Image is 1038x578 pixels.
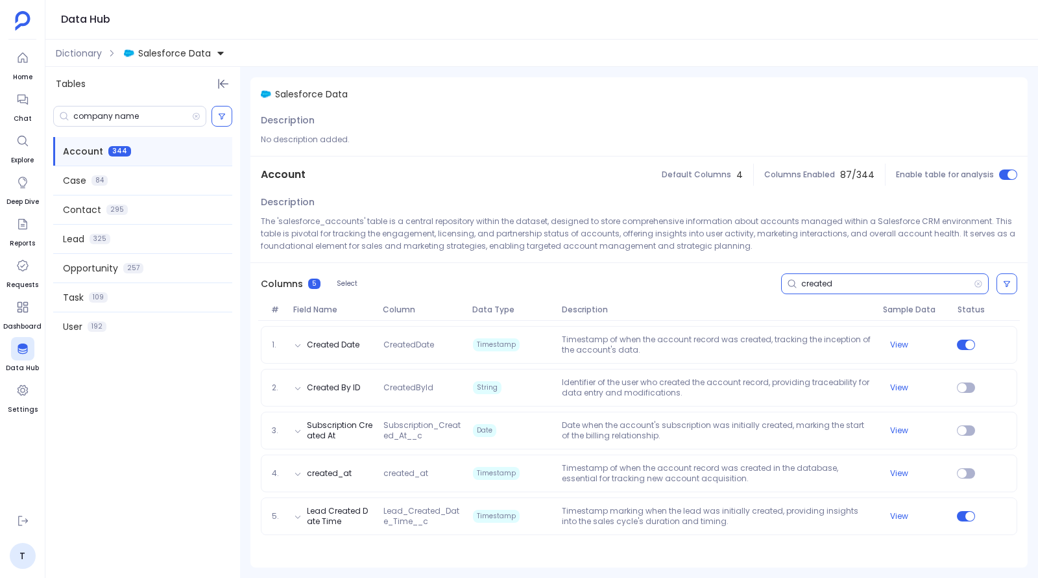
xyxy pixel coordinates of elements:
[3,321,42,332] span: Dashboard
[473,510,520,523] span: Timestamp
[890,468,908,479] button: View
[307,506,373,527] button: Lead Created Date Time
[56,47,102,60] span: Dictionary
[11,72,34,82] span: Home
[6,337,39,373] a: Data Hub
[473,424,496,437] span: Date
[121,43,228,64] button: Salesforce Data
[764,170,835,180] span: Columns Enabled
[10,543,36,569] a: T
[890,340,908,350] button: View
[267,425,289,436] span: 3.
[63,203,101,216] span: Contact
[308,279,320,289] span: 5
[467,305,557,315] span: Data Type
[267,383,289,393] span: 2.
[840,168,875,181] span: 87 / 344
[261,114,315,127] span: Description
[6,363,39,373] span: Data Hub
[378,420,468,441] span: Subscription_Created_At__c
[63,232,84,245] span: Lead
[267,468,289,479] span: 4.
[557,506,877,527] p: Timestamp marking when the lead was initially created, providing insights into the sales cycle's ...
[261,89,271,99] img: salesforce.svg
[11,88,34,124] a: Chat
[890,425,908,436] button: View
[473,338,520,351] span: Timestamp
[378,383,468,393] span: CreatedById
[61,10,110,29] h1: Data Hub
[267,511,289,521] span: 5.
[328,275,366,292] button: Select
[3,295,42,332] a: Dashboard
[275,88,348,101] span: Salesforce Data
[63,320,82,333] span: User
[11,46,34,82] a: Home
[261,133,1017,145] p: No description added.
[378,305,467,315] span: Column
[90,234,110,244] span: 325
[63,262,118,275] span: Opportunity
[890,383,908,393] button: View
[662,170,731,180] span: Default Columns
[557,420,877,441] p: Date when the account's subscription was initially created, marking the start of the billing rela...
[11,114,34,124] span: Chat
[108,146,131,157] span: 344
[10,238,35,249] span: Reports
[378,468,468,479] span: created_at
[73,111,192,121] input: Search Tables/Columns
[6,280,38,290] span: Requests
[45,67,240,101] div: Tables
[890,511,908,521] button: View
[473,381,501,394] span: String
[952,305,982,315] span: Status
[10,212,35,249] a: Reports
[736,168,743,181] span: 4
[267,340,289,350] span: 1.
[11,155,34,166] span: Explore
[6,171,39,207] a: Deep Dive
[63,291,84,304] span: Task
[473,467,520,480] span: Timestamp
[307,340,359,350] button: Created Date
[15,11,30,31] img: petavue logo
[63,174,86,187] span: Case
[261,215,1017,252] p: The 'salesforce_accounts' table is a central repository within the dataset, designed to store com...
[378,340,468,350] span: CreatedDate
[11,129,34,166] a: Explore
[307,383,360,393] button: Created By ID
[557,463,877,484] p: Timestamp of when the account record was created in the database, essential for tracking new acco...
[8,379,38,415] a: Settings
[106,205,128,215] span: 295
[307,420,373,441] button: Subscription Created At
[557,377,877,398] p: Identifier of the user who created the account record, providing traceability for data entry and ...
[8,405,38,415] span: Settings
[88,321,106,332] span: 192
[6,197,39,207] span: Deep Dive
[266,305,289,315] span: #
[557,305,878,315] span: Description
[261,277,303,290] span: Columns
[878,305,952,315] span: Sample Data
[378,506,468,527] span: Lead_Created_Date_Time__c
[6,254,38,290] a: Requests
[123,263,143,273] span: 257
[138,47,211,60] span: Salesforce Data
[261,195,315,208] span: Description
[261,167,306,182] span: Account
[63,145,103,158] span: Account
[557,334,877,355] p: Timestamp of when the account record was created, tracking the inception of the account's data.
[91,175,108,186] span: 84
[124,48,134,58] img: salesforce.svg
[307,468,352,479] button: created_at
[896,170,994,180] span: Enable table for analysis
[288,305,378,315] span: Field Name
[801,279,974,289] input: Search Columns
[89,292,108,303] span: 109
[214,75,232,93] button: Hide Tables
